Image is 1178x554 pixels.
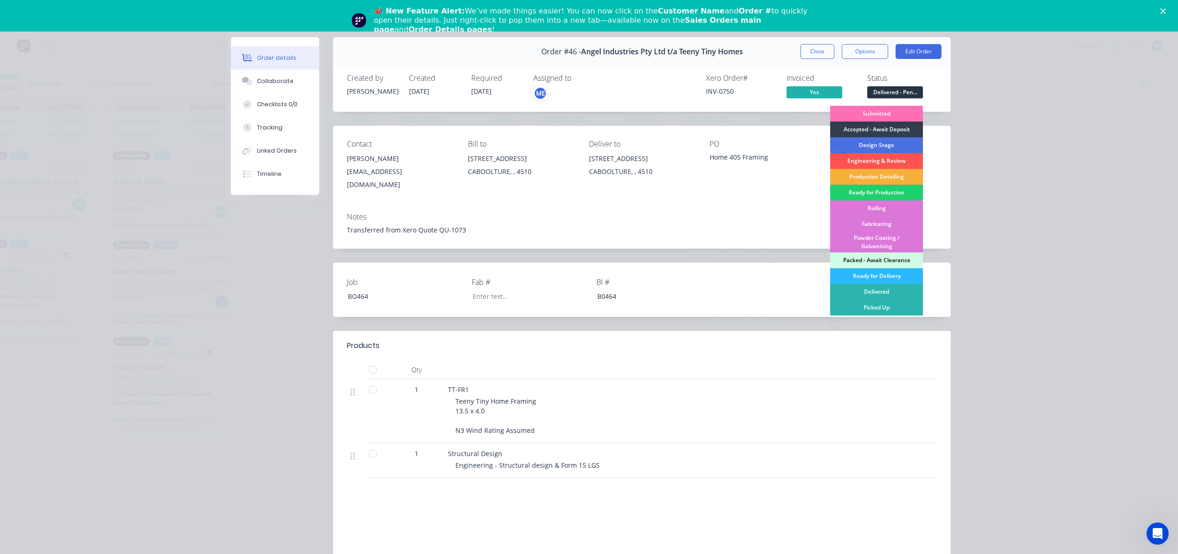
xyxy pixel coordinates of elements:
[347,152,453,165] div: [PERSON_NAME]
[472,277,588,288] label: Fab #
[867,86,923,100] button: Delivered - Pen...
[830,284,923,300] div: Delivered
[867,74,937,83] div: Status
[830,232,923,252] div: Powder Coating / Galvanising
[257,54,296,62] div: Order details
[448,449,502,458] span: Structural Design
[710,152,816,165] div: Home 405 Framing
[257,77,294,85] div: Collaborate
[787,86,842,98] span: Yes
[830,122,923,137] div: Accepted - Await Deposit
[231,46,319,70] button: Order details
[468,152,574,165] div: [STREET_ADDRESS]
[347,165,453,191] div: [EMAIL_ADDRESS][DOMAIN_NAME]
[347,140,453,148] div: Contact
[347,340,379,351] div: Products
[706,74,775,83] div: Xero Order #
[787,74,856,83] div: Invoiced
[533,86,547,100] button: ME
[231,93,319,116] button: Checklists 0/0
[257,147,297,155] div: Linked Orders
[352,13,366,28] img: Profile image for Team
[415,449,418,458] span: 1
[374,6,465,15] b: 📣 New Feature Alert:
[415,385,418,394] span: 1
[830,169,923,185] div: Production Detailing
[842,44,888,59] button: Options
[830,252,923,268] div: Packed - Await Clearance
[541,47,581,56] span: Order #46 -
[374,6,812,34] div: We’ve made things easier! You can now click on the and to quickly open their details. Just right-...
[231,70,319,93] button: Collaborate
[830,216,923,232] div: Fabricating
[374,16,761,34] b: Sales Orders main page
[468,152,574,182] div: [STREET_ADDRESS]CABOOLTURE, , 4510
[830,153,923,169] div: Engineering & Review
[347,213,937,221] div: Notes
[347,152,453,191] div: [PERSON_NAME][EMAIL_ADDRESS][DOMAIN_NAME]
[409,74,460,83] div: Created
[1160,8,1170,14] div: Close
[471,74,522,83] div: Required
[455,397,536,435] span: Teeny Tiny Home Framing 13.5 x 4.0 N3 Wind Rating Assumed
[867,86,923,98] span: Delivered - Pen...
[581,47,743,56] span: Angel Industries Pty Ltd t/a Teeny Tiny Homes
[257,123,282,132] div: Tracking
[389,361,444,379] div: Qty
[347,86,398,96] div: [PERSON_NAME]
[468,140,574,148] div: Bill to
[409,25,492,34] b: Order Details pages
[830,268,923,284] div: Ready for Delivery
[658,6,724,15] b: Customer Name
[1146,522,1169,545] iframe: Intercom live chat
[347,225,937,235] div: Transferred from Xero Quote QU-1073
[455,461,600,470] span: Engineering - Structural design & Form 15 LGS
[739,6,772,15] b: Order #
[710,140,816,148] div: PO
[590,290,706,303] div: B0464
[706,86,775,96] div: INV-0750
[830,300,923,316] div: Picked Up
[409,87,429,96] span: [DATE]
[471,87,492,96] span: [DATE]
[347,74,398,83] div: Created by
[830,137,923,153] div: Design Stage
[448,385,469,394] span: TT-FR1
[533,74,626,83] div: Assigned to
[830,185,923,200] div: Ready for Production
[896,44,941,59] button: Edit Order
[589,140,695,148] div: Deliver to
[231,116,319,139] button: Tracking
[340,290,456,303] div: BO464
[257,100,298,109] div: Checklists 0/0
[257,170,282,178] div: Timeline
[800,44,834,59] button: Close
[596,277,712,288] label: Bl #
[231,139,319,162] button: Linked Orders
[589,152,695,165] div: [STREET_ADDRESS]
[468,165,574,178] div: CABOOLTURE, , 4510
[589,165,695,178] div: CABOOLTURE, , 4510
[347,277,463,288] label: Job
[830,106,923,122] div: Submitted
[589,152,695,182] div: [STREET_ADDRESS]CABOOLTURE, , 4510
[231,162,319,186] button: Timeline
[830,200,923,216] div: Rolling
